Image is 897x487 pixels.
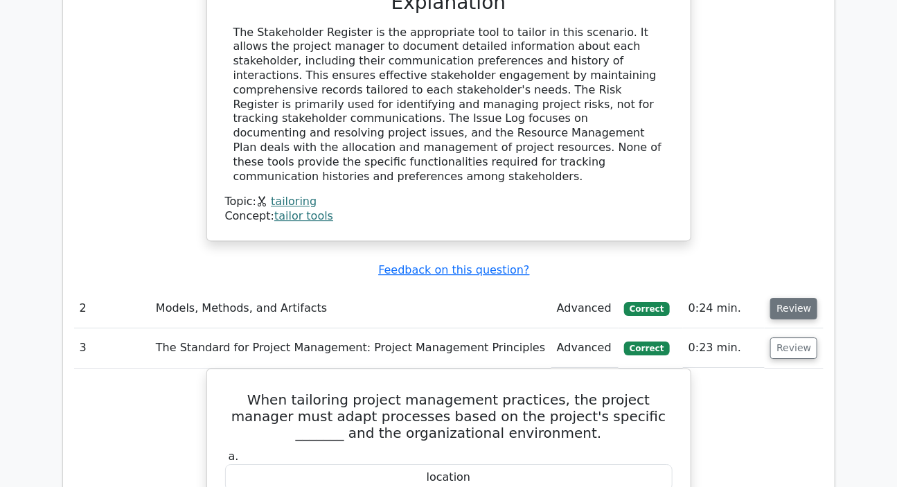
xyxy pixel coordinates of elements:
[74,328,150,368] td: 3
[224,391,674,441] h5: When tailoring project management practices, the project manager must adapt processes based on th...
[74,289,150,328] td: 2
[683,328,765,368] td: 0:23 min.
[770,337,817,359] button: Review
[551,328,619,368] td: Advanced
[274,209,333,222] a: tailor tools
[770,298,817,319] button: Review
[150,289,551,328] td: Models, Methods, and Artifacts
[150,328,551,368] td: The Standard for Project Management: Project Management Principles
[225,209,673,224] div: Concept:
[378,263,529,276] a: Feedback on this question?
[271,195,317,208] a: tailoring
[624,342,669,355] span: Correct
[225,195,673,209] div: Topic:
[624,302,669,316] span: Correct
[233,26,664,184] div: The Stakeholder Register is the appropriate tool to tailor in this scenario. It allows the projec...
[229,450,239,463] span: a.
[683,289,765,328] td: 0:24 min.
[551,289,619,328] td: Advanced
